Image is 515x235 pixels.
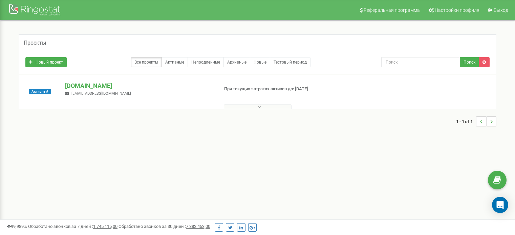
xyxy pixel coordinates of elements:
[65,81,213,90] p: [DOMAIN_NAME]
[119,224,210,229] span: Обработано звонков за 30 дней :
[381,57,460,67] input: Поиск
[364,7,420,13] span: Реферальная программа
[71,91,131,96] span: [EMAIL_ADDRESS][DOMAIN_NAME]
[162,57,188,67] a: Активные
[492,197,508,213] div: Open Intercom Messenger
[188,57,224,67] a: Непродленные
[25,57,67,67] a: Новый проект
[435,7,479,13] span: Настройки профиля
[131,57,162,67] a: Все проекты
[29,89,51,94] span: Активный
[456,110,496,133] nav: ...
[494,7,508,13] span: Выход
[7,224,27,229] span: 99,989%
[186,224,210,229] u: 7 382 453,00
[93,224,117,229] u: 1 745 115,00
[28,224,117,229] span: Обработано звонков за 7 дней :
[270,57,310,67] a: Тестовый период
[460,57,479,67] button: Поиск
[456,116,476,126] span: 1 - 1 of 1
[224,86,332,92] p: При текущих затратах активен до: [DATE]
[250,57,270,67] a: Новые
[223,57,250,67] a: Архивные
[24,40,46,46] h5: Проекты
